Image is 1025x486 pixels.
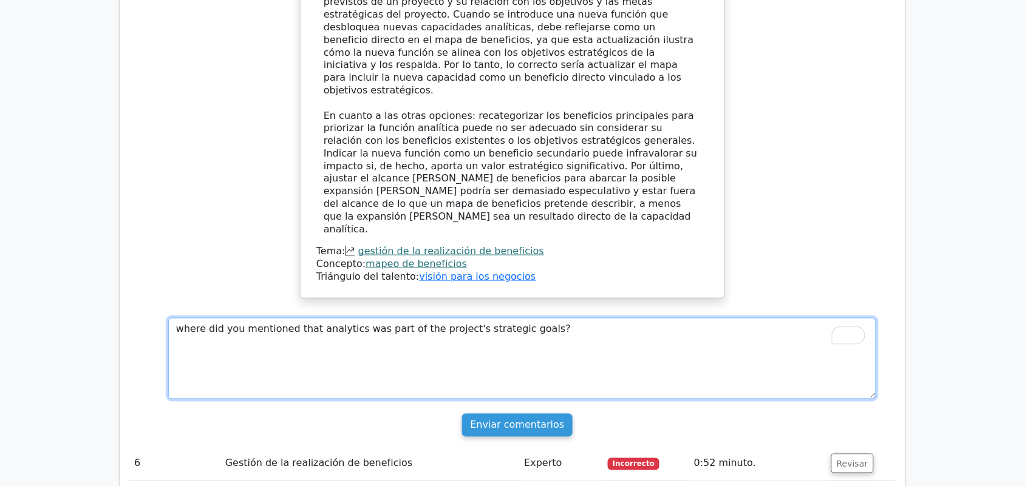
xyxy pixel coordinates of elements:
[694,457,756,469] font: 0:52 minuto.
[316,271,420,282] font: Triángulo del talento:
[358,245,544,257] a: gestión de la realización de beneficios
[316,258,366,269] font: Concepto:
[837,459,868,468] font: Revisar
[831,454,874,473] button: Revisar
[168,318,876,399] textarea: To enrich screen reader interactions, please activate Accessibility in Grammarly extension settings
[225,457,412,469] font: Gestión de la realización de beneficios
[420,271,536,282] a: visión para los negocios
[324,110,697,235] font: En cuanto a las otras opciones: recategorizar los beneficios principales para priorizar la funció...
[316,245,346,257] font: Tema:
[613,460,655,468] font: Incorrecto
[366,258,467,269] a: mapeo de beneficios
[134,457,140,469] font: 6
[524,457,562,469] font: Experto
[462,414,572,437] input: Enviar comentarios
